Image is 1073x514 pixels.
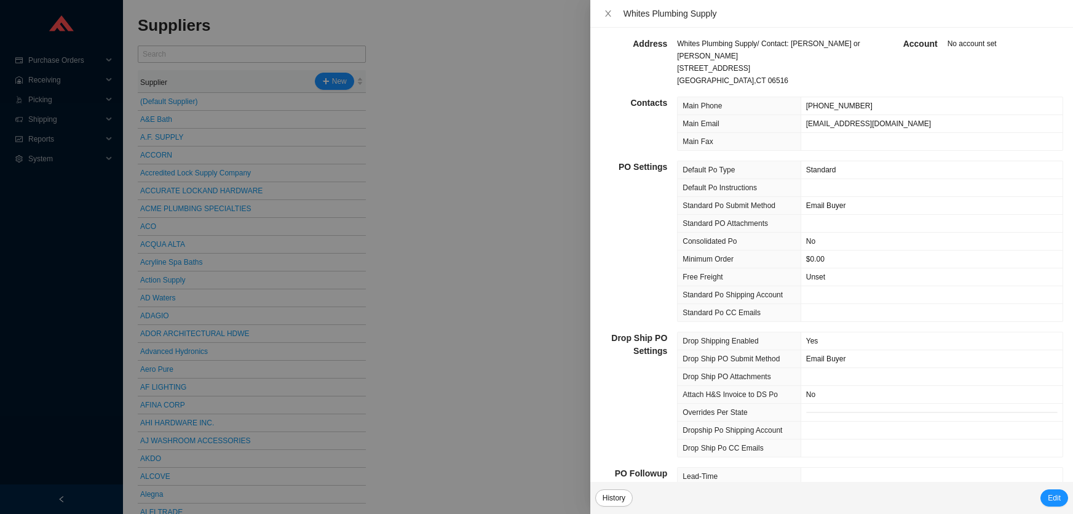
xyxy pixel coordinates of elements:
div: No account set [948,38,1063,87]
button: History [595,489,633,507]
button: Close [600,9,616,18]
div: [GEOGRAPHIC_DATA] , CT 06516 [677,74,870,87]
span: Drop Ship PO Attachments [683,372,770,381]
span: Drop Shipping Enabled [683,337,758,345]
span: Dropship Po Shipping Account [683,426,782,435]
span: Standard Po Submit Method [683,201,775,210]
h5: Account [870,38,938,50]
span: Standard PO Attachments [683,219,768,228]
div: Whites Plumbing Supply / Contact: [PERSON_NAME] or [PERSON_NAME] [677,38,870,62]
span: Main Fax [683,137,713,146]
span: Email Buyer [806,201,846,210]
span: No [806,237,815,246]
h5: Address [600,38,668,50]
span: Edit [1048,492,1061,504]
span: Default Po Type [683,166,735,174]
span: [EMAIL_ADDRESS][DOMAIN_NAME] [806,119,931,128]
span: Free Freight [683,273,723,281]
div: Whites Plumbing Supply [624,7,1063,20]
span: Minimum Order [683,255,734,263]
span: Attach H&S Invoice to DS Po [683,390,778,399]
h5: PO Followup [600,467,668,480]
span: Main Phone [683,102,722,110]
span: Default Po Instructions [683,183,757,192]
h5: Drop Ship PO Settings [600,332,668,358]
span: Standard [806,166,836,174]
h5: Contacts [600,97,668,110]
span: Yes [806,337,818,345]
span: Standard Po CC Emails [683,308,761,317]
h5: PO Settings [600,161,668,174]
span: [PHONE_NUMBER] [806,102,873,110]
span: Drop Ship Po CC Emails [683,444,763,452]
span: Consolidated Po [683,237,737,246]
span: Email Buyer [806,355,846,363]
div: [STREET_ADDRESS] [677,62,870,74]
span: Standard Po Shipping Account [683,291,783,299]
span: Unset [806,273,825,281]
span: Drop Ship PO Submit Method [683,355,780,363]
span: $0.00 [806,255,825,263]
button: Edit [1040,489,1068,507]
span: No [806,390,815,399]
span: Main Email [683,119,719,128]
span: History [603,492,625,504]
span: close [604,9,612,18]
span: Overrides Per State [683,408,747,417]
span: Lead-Time [683,472,718,481]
